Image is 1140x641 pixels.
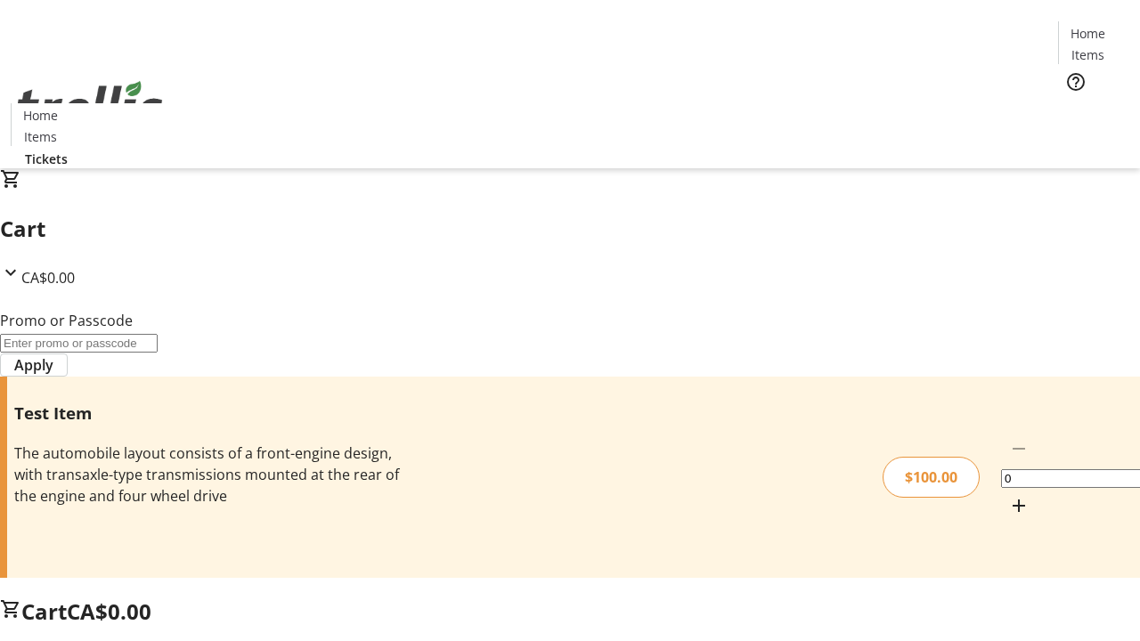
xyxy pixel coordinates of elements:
img: Orient E2E Organization cpyRnFWgv2's Logo [11,61,169,150]
span: Tickets [25,150,68,168]
span: Items [1071,45,1104,64]
span: Home [23,106,58,125]
button: Increment by one [1001,488,1037,523]
span: Tickets [1072,103,1115,122]
span: Items [24,127,57,146]
a: Tickets [11,150,82,168]
a: Tickets [1058,103,1129,122]
span: Home [1071,24,1105,43]
a: Home [12,106,69,125]
span: CA$0.00 [21,268,75,288]
button: Help [1058,64,1094,100]
a: Items [1059,45,1116,64]
span: CA$0.00 [67,596,151,626]
span: Apply [14,354,53,376]
a: Home [1059,24,1116,43]
h3: Test Item [14,401,403,426]
div: $100.00 [883,457,980,498]
div: The automobile layout consists of a front-engine design, with transaxle-type transmissions mounte... [14,442,403,507]
a: Items [12,127,69,146]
